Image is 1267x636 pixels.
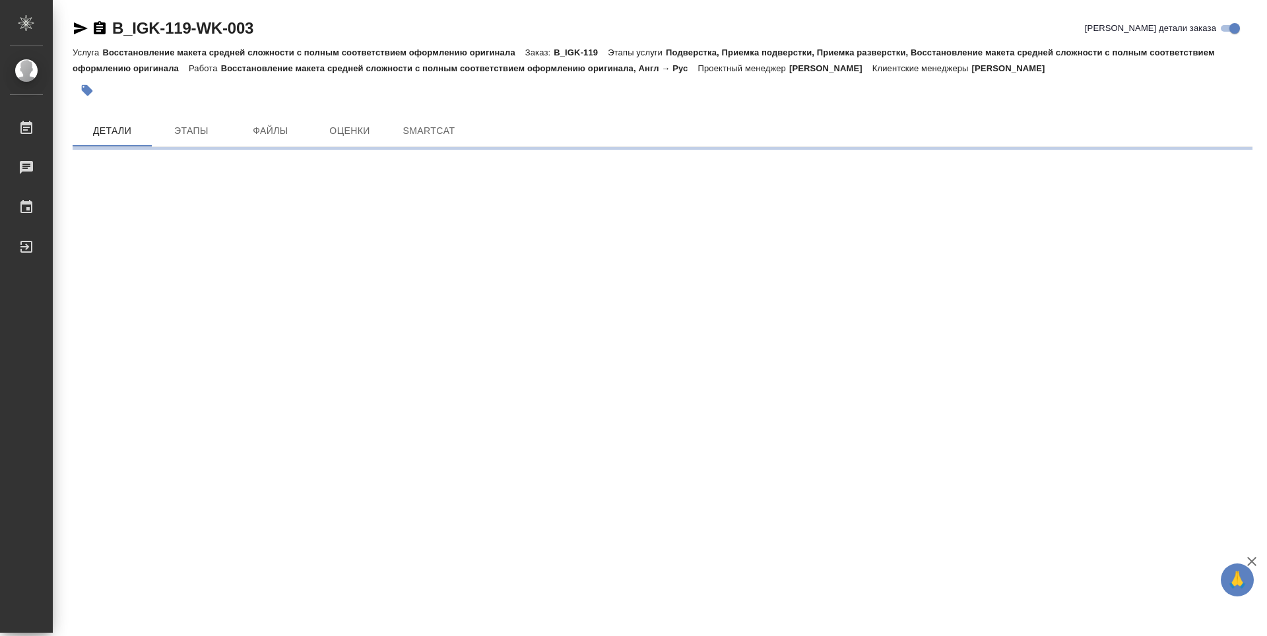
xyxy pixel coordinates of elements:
a: B_IGK-119-WK-003 [112,19,253,37]
button: 🙏 [1221,563,1254,596]
span: Этапы [160,123,223,139]
p: Восстановление макета средней сложности с полным соответствием оформлению оригинала [102,48,525,57]
p: Восстановление макета средней сложности с полным соответствием оформлению оригинала, Англ → Рус [221,63,698,73]
span: Оценки [318,123,381,139]
span: [PERSON_NAME] детали заказа [1085,22,1216,35]
span: SmartCat [397,123,461,139]
p: Проектный менеджер [698,63,789,73]
p: [PERSON_NAME] [789,63,872,73]
p: Услуга [73,48,102,57]
span: Детали [81,123,144,139]
span: 🙏 [1226,566,1249,594]
p: B_IGK-119 [554,48,608,57]
button: Скопировать ссылку [92,20,108,36]
p: Работа [189,63,221,73]
button: Скопировать ссылку для ЯМессенджера [73,20,88,36]
span: Файлы [239,123,302,139]
button: Добавить тэг [73,76,102,105]
p: Клиентские менеджеры [872,63,972,73]
p: Этапы услуги [608,48,666,57]
p: Заказ: [525,48,554,57]
p: [PERSON_NAME] [972,63,1055,73]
